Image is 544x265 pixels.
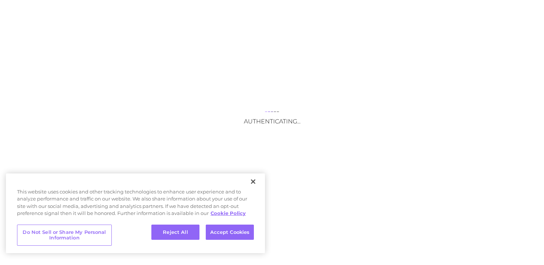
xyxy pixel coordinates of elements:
[6,173,265,253] div: Cookie banner
[6,188,265,221] div: This website uses cookies and other tracking technologies to enhance user experience and to analy...
[6,173,265,253] div: Privacy
[206,225,254,240] button: Accept Cookies
[151,225,199,240] button: Reject All
[245,173,261,190] button: Close
[211,210,246,216] a: More information about your privacy, opens in a new tab
[198,118,346,125] h3: Authenticating...
[17,225,112,246] button: Do Not Sell or Share My Personal Information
